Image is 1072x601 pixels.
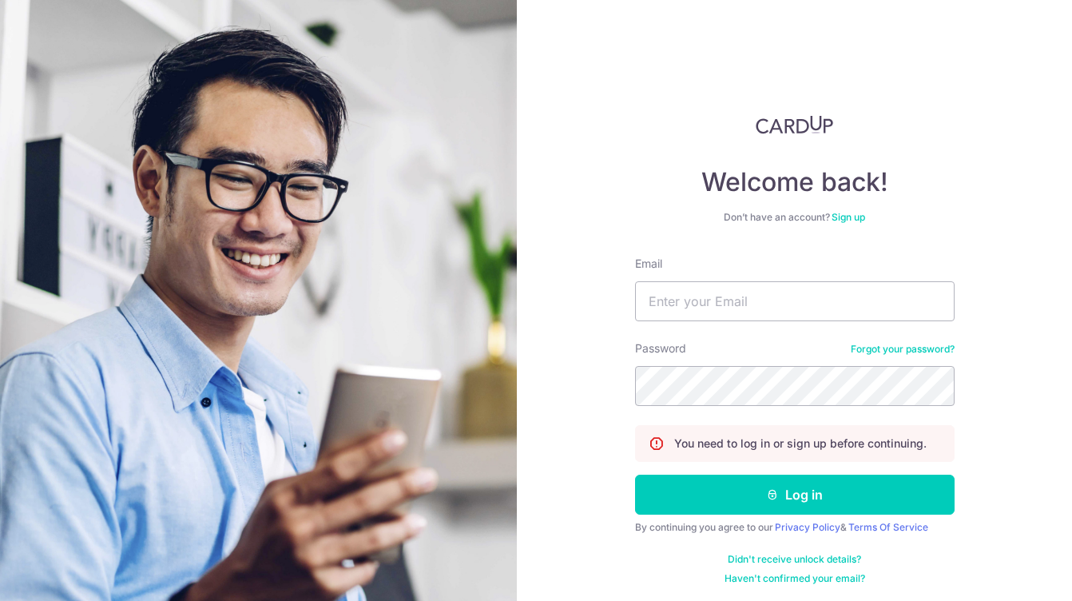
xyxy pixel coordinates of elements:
input: Enter your Email [635,281,955,321]
label: Email [635,256,662,272]
div: By continuing you agree to our & [635,521,955,534]
a: Forgot your password? [851,343,955,356]
a: Terms Of Service [848,521,928,533]
p: You need to log in or sign up before continuing. [674,436,927,452]
a: Privacy Policy [775,521,840,533]
div: Don’t have an account? [635,211,955,224]
label: Password [635,340,686,356]
a: Haven't confirmed your email? [725,572,865,585]
a: Sign up [832,211,865,223]
img: CardUp Logo [756,115,834,134]
button: Log in [635,475,955,515]
a: Didn't receive unlock details? [728,553,861,566]
h4: Welcome back! [635,166,955,198]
